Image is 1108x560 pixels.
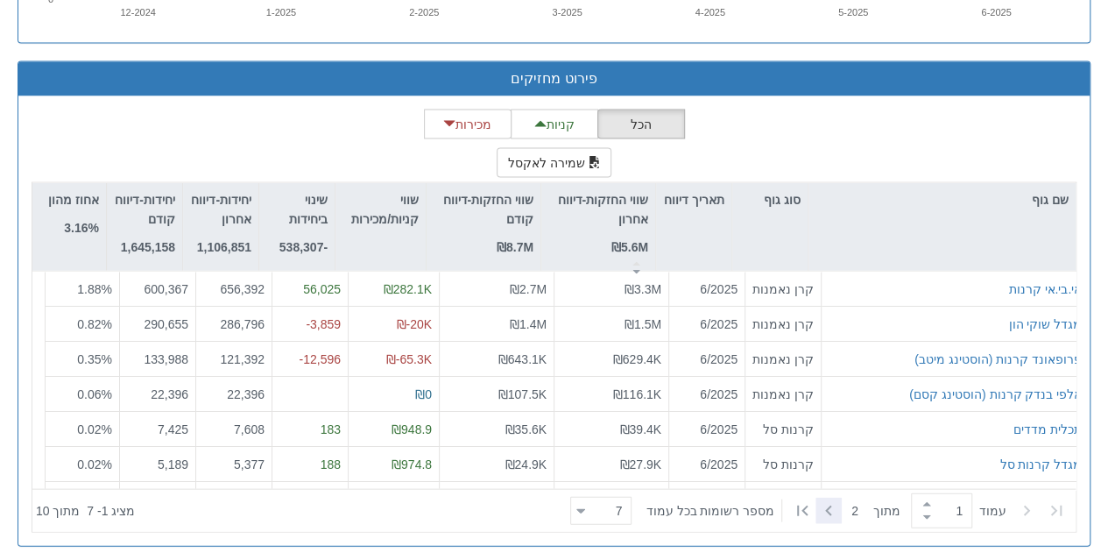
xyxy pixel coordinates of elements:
span: ‏עמוד [979,501,1006,519]
div: -12,596 [279,349,341,366]
span: ₪24.9K [505,456,547,470]
div: 7,608 [203,419,265,436]
strong: 1,106,851 [197,239,251,253]
div: 6/2025 [676,314,737,331]
div: 0.06 % [53,384,112,401]
strong: ₪5.6M [611,239,648,253]
div: סוג גוף [732,182,808,216]
div: ‏ מתוך [563,491,1072,529]
span: ₪974.8 [392,456,432,470]
div: 188 [279,454,341,471]
div: קרן נאמנות [752,349,814,366]
text: 3-2025 [552,6,582,17]
span: ₪35.6K [505,421,547,435]
text: 12-2024 [120,6,155,17]
div: קרנות סל [752,454,814,471]
div: 6/2025 [676,349,737,366]
div: 7,425 [127,419,188,436]
button: קניות [511,109,598,138]
div: 5,189 [127,454,188,471]
p: שינוי ביחידות [266,189,328,229]
span: 2 [851,501,873,519]
div: -3,859 [279,314,341,331]
div: 0.02 % [53,419,112,436]
text: 1-2025 [266,6,296,17]
span: ₪116.1K [613,386,661,400]
h3: פירוט מחזיקים [32,70,1076,86]
div: 0.35 % [53,349,112,366]
div: 121,392 [203,349,265,366]
strong: ₪8.7M [497,239,533,253]
p: יחידות-דיווח אחרון [190,189,251,229]
div: ‏מציג 1 - 7 ‏ מתוך 10 [36,491,135,529]
div: 0.82 % [53,314,112,331]
div: 0.02 % [53,454,112,471]
p: שווי החזקות-דיווח אחרון [548,189,648,229]
strong: 3.16% [64,220,99,234]
strong: 1,645,158 [121,239,175,253]
div: 5,377 [203,454,265,471]
span: ₪643.1K [498,351,547,365]
div: קרן נאמנות [752,314,814,331]
strong: -538,307 [279,239,328,253]
div: 6/2025 [676,384,737,401]
span: ₪1.5M [625,315,661,330]
div: קרנות סל [752,419,814,436]
button: מגדל שוקי הון [1008,314,1082,331]
span: ₪629.4K [613,351,661,365]
span: ₪282.1K [384,281,432,295]
text: 4-2025 [695,6,725,17]
div: 183 [279,419,341,436]
p: יחידות-דיווח קודם [114,189,175,229]
span: ₪948.9 [392,421,432,435]
button: מגדל קרנות סל [999,454,1082,471]
div: תאריך דיווח [656,182,731,236]
span: ₪0 [415,386,432,400]
div: 1.88 % [53,280,112,297]
div: קרן נאמנות [752,280,814,297]
text: 5-2025 [838,6,868,17]
div: שווי קניות/מכירות [335,182,426,255]
button: הכל [597,109,685,138]
p: אחוז מהון [48,189,99,209]
button: תכלית מדדים [1013,419,1082,436]
div: 6/2025 [676,280,737,297]
div: 656,392 [203,280,265,297]
button: אלפי בנדק קרנות (הוסטינג קסם) [909,384,1082,401]
p: שווי החזקות-דיווח קודם [434,189,533,229]
text: 2-2025 [409,6,439,17]
button: אי.בי.אי קרנות [1008,280,1082,297]
span: ₪-20K [396,315,432,330]
div: 286,796 [203,314,265,331]
div: 22,396 [127,384,188,401]
span: ₪-65.3K [386,351,432,365]
span: ₪1.4M [510,315,547,330]
button: פרופאונד קרנות (הוסטינג מיטב) [914,349,1082,366]
div: 6/2025 [676,419,737,436]
div: שם גוף [808,182,1076,216]
div: 56,025 [279,280,341,297]
span: ₪107.5K [498,386,547,400]
div: 22,396 [203,384,265,401]
div: 600,367 [127,280,188,297]
text: 6-2025 [981,6,1011,17]
button: שמירה לאקסל [497,147,612,177]
span: ₪39.4K [619,421,661,435]
span: ‏מספר רשומות בכל עמוד [646,501,774,519]
div: קרן נאמנות [752,384,814,401]
span: ₪2.7M [510,281,547,295]
button: מכירות [424,109,512,138]
div: 133,988 [127,349,188,366]
div: 6/2025 [676,454,737,471]
span: ₪3.3M [625,281,661,295]
span: ₪27.9K [619,456,661,470]
div: 290,655 [127,314,188,331]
